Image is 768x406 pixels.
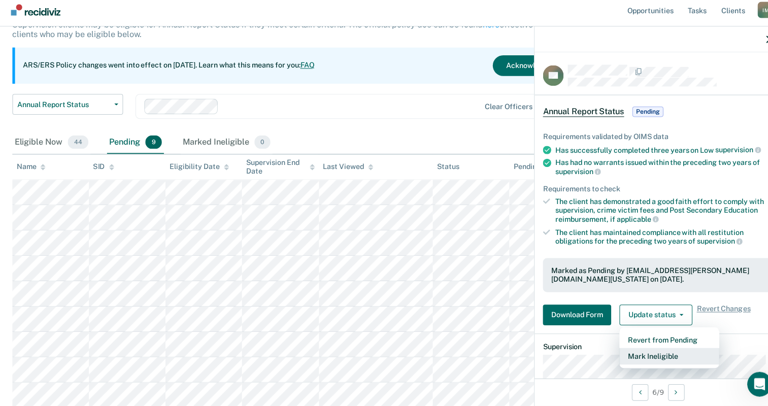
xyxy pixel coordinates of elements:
div: Last Viewed [317,166,366,175]
span: supervision [684,239,729,247]
span: Revert Changes [684,306,737,326]
div: Dropdown Menu [608,328,706,368]
button: Next Opportunity [656,384,672,400]
div: Marked as Pending by [EMAIL_ADDRESS][PERSON_NAME][DOMAIN_NAME][US_STATE] on [DATE]. [541,268,751,285]
button: Mark Ineligible [608,348,706,364]
span: applicable [606,218,647,226]
div: Pending [105,136,161,158]
span: 9 [143,140,159,153]
div: Has successfully completed three years on Low [545,149,759,158]
p: Supervision clients may be eligible for Annual Report Status if they meet certain criteria. The o... [12,26,581,45]
div: Name [16,166,45,175]
span: Annual Report Status [17,105,108,114]
div: 6 / 9 [525,378,767,405]
button: Download Form [533,306,600,326]
span: 0 [250,140,265,153]
div: The client has demonstrated a good faith effort to comply with supervision, crime victim fees and... [545,200,759,226]
span: Annual Report Status [533,111,613,121]
div: I M [744,8,760,24]
div: Marked Ineligible [177,136,268,158]
div: Eligibility Date [166,166,225,175]
div: Has had no warrants issued within the preceding two years of [545,162,759,179]
iframe: Intercom live chat [733,371,758,396]
button: Previous Opportunity [620,384,637,400]
span: Pending [621,111,651,121]
button: Acknowledge & Close [484,61,580,81]
a: here [474,26,490,36]
div: Eligible Now [12,136,89,158]
a: FAQ [295,66,309,75]
div: Clear officers [476,107,523,116]
a: Navigate to form link [533,306,604,326]
p: ARS/ERS Policy changes went into effect on [DATE]. Learn what this means for you: [22,66,309,76]
dt: Supervision [533,343,759,351]
span: supervision [545,171,590,179]
span: 44 [66,140,87,153]
span: supervision [703,149,747,157]
img: Recidiviz [11,11,59,22]
div: Status [429,166,451,175]
div: Requirements validated by OIMS data [533,137,759,145]
div: Annual Report StatusPending [525,100,767,132]
div: Supervision End Date [242,162,309,179]
div: The client has maintained compliance with all restitution obligations for the preceding two years of [545,230,759,248]
button: Revert from Pending [608,332,706,348]
div: Requirements to check [533,188,759,196]
button: Update status [608,306,680,326]
div: Pending for [504,166,551,175]
button: Profile dropdown button [744,8,760,24]
div: SID [91,166,112,175]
